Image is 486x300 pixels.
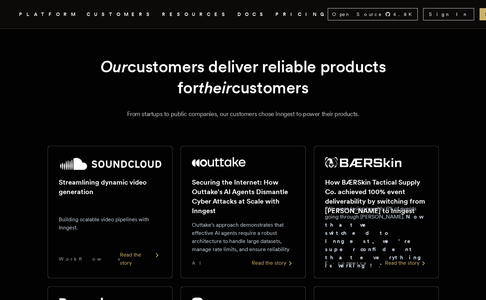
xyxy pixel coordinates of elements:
img: Outtake [192,157,246,167]
p: Building scalable video pipelines with Inngest. [59,215,161,232]
em: Our [100,57,128,76]
span: Open Source [332,11,382,18]
a: PRICING [275,10,328,19]
a: Outtake logoSecuring the Internet: How Outtake's AI Agents Dismantle Cyber Attacks at Scale with ... [181,146,306,278]
a: SoundCloud logoStreamlining dynamic video generationBuilding scalable video pipelines with Innges... [48,146,173,278]
a: CUSTOMERS [87,10,154,19]
a: Sign In [423,8,474,20]
button: RESOURCES [162,10,229,19]
em: their [198,78,232,97]
span: Workflows [59,256,120,262]
p: "We were losing roughly 6% of events going through [PERSON_NAME]. ." [325,205,428,270]
button: PLATFORM [19,10,78,19]
img: SoundCloud [59,157,161,171]
h2: How BÆRSkin Tactical Supply Co. achieved 100% event deliverability by switching from [PERSON_NAME... [325,177,428,215]
h2: Securing the Internet: How Outtake's AI Agents Dismantle Cyber Attacks at Scale with Inngest [192,177,294,215]
h1: customers deliver reliable products for customers [64,56,422,98]
div: Read the story [252,259,294,267]
p: Outtake's approach demonstrates that effective AI agents require a robust architecture to handle ... [192,221,294,254]
div: Read the story [120,251,161,267]
a: DOCS [237,10,267,19]
div: Read the story [385,259,428,267]
p: From startups to public companies, our customers chose Inngest to power their products. [27,109,459,119]
img: BÆRSkin Tactical Supply Co. [325,157,402,168]
h2: Streamlining dynamic video generation [59,177,161,196]
span: 4.8 K [393,11,416,18]
span: AI [192,260,207,266]
span: E-commerce [325,260,367,266]
a: BÆRSkin Tactical Supply Co. logoHow BÆRSkin Tactical Supply Co. achieved 100% event deliverabilit... [314,146,439,278]
strong: Now that we switched to Inngest, we're super confident that everything is working! [325,213,426,269]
